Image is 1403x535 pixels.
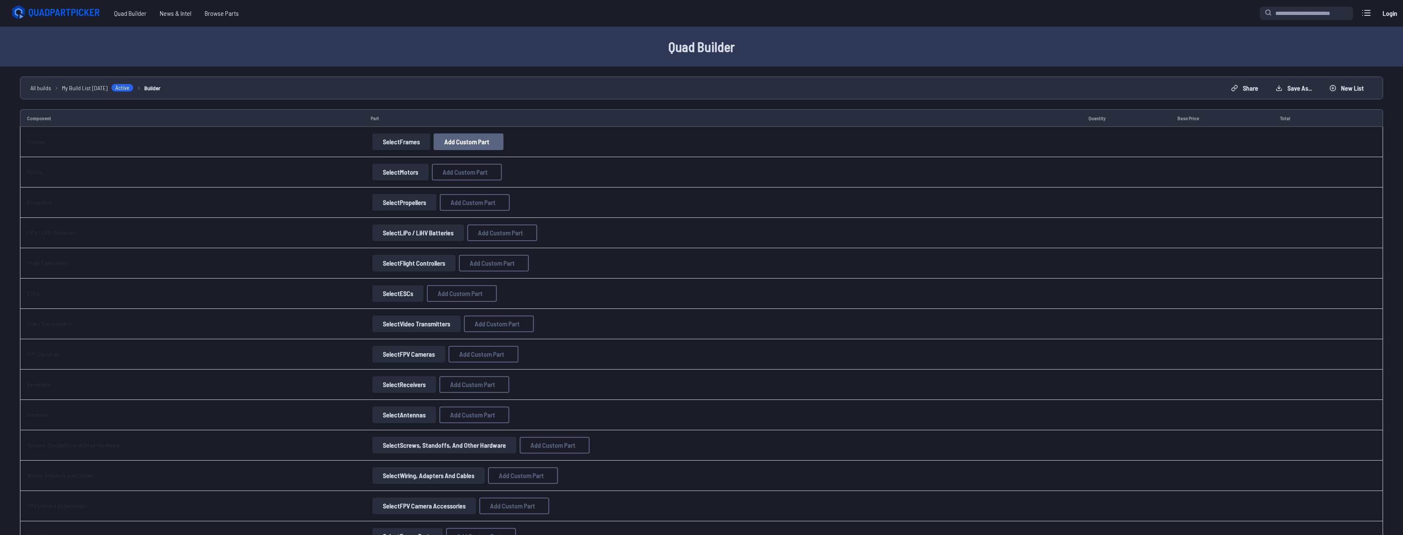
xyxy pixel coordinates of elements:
[439,376,509,393] button: Add Custom Part
[198,5,245,22] a: Browse Parts
[371,407,438,423] a: SelectAntennas
[371,467,486,484] a: SelectWiring, Adapters and Cables
[371,224,466,241] a: SelectLiPo / LiHV Batteries
[27,502,87,509] a: FPV Camera Accessories
[450,381,495,388] span: Add Custom Part
[62,84,134,92] a: My Build List [DATE]Active
[27,168,43,175] a: Motors
[372,285,424,302] button: SelectESCs
[450,412,495,418] span: Add Custom Part
[1082,109,1171,127] td: Quantity
[520,437,590,454] button: Add Custom Part
[1224,81,1265,95] button: Share
[371,498,478,514] a: SelectFPV Camera Accessories
[153,5,198,22] a: News & Intel
[1171,109,1273,127] td: Base Price
[440,194,510,211] button: Add Custom Part
[27,320,72,327] a: Video Transmitters
[449,346,518,362] button: Add Custom Part
[499,472,544,479] span: Add Custom Part
[27,290,40,297] a: ESCs
[1380,5,1400,22] a: Login
[27,199,52,206] a: Propellers
[427,285,497,302] button: Add Custom Part
[467,224,537,241] button: Add Custom Part
[371,316,462,332] a: SelectVideo Transmitters
[459,351,504,357] span: Add Custom Part
[434,133,503,150] button: Add Custom Part
[27,441,120,449] a: Screws, Standoffs, and Other Hardware
[372,346,445,362] button: SelectFPV Cameras
[27,472,93,479] a: Wiring, Adapters and Cables
[27,229,75,236] a: LiPo / LiHV Batteries
[27,138,45,145] a: Frames
[479,498,549,514] button: Add Custom Part
[30,84,51,92] a: All builds
[459,255,529,271] button: Add Custom Part
[470,260,515,266] span: Add Custom Part
[372,133,430,150] button: SelectFrames
[439,407,509,423] button: Add Custom Part
[372,498,476,514] button: SelectFPV Camera Accessories
[371,346,447,362] a: SelectFPV Cameras
[490,503,535,509] span: Add Custom Part
[372,224,464,241] button: SelectLiPo / LiHV Batteries
[20,109,364,127] td: Component
[27,259,67,266] a: Flight Controllers
[372,316,461,332] button: SelectVideo Transmitters
[27,350,59,357] a: FPV Cameras
[438,290,483,297] span: Add Custom Part
[372,407,436,423] button: SelectAntennas
[371,285,425,302] a: SelectESCs
[364,109,1082,127] td: Part
[372,376,436,393] button: SelectReceivers
[1322,81,1371,95] button: New List
[1273,109,1343,127] td: Total
[371,133,432,150] a: SelectFrames
[371,437,518,454] a: SelectScrews, Standoffs, and Other Hardware
[27,381,51,388] a: Receivers
[371,255,457,271] a: SelectFlight Controllers
[451,199,496,206] span: Add Custom Part
[530,442,575,449] span: Add Custom Part
[488,467,558,484] button: Add Custom Part
[62,84,108,92] span: My Build List [DATE]
[443,169,488,175] span: Add Custom Part
[435,37,968,57] h1: Quad Builder
[371,194,438,211] a: SelectPropellers
[372,194,436,211] button: SelectPropellers
[372,437,516,454] button: SelectScrews, Standoffs, and Other Hardware
[372,164,429,180] button: SelectMotors
[432,164,502,180] button: Add Custom Part
[478,229,523,236] span: Add Custom Part
[27,411,49,418] a: Antennas
[144,84,161,92] a: Builder
[107,5,153,22] a: Quad Builder
[111,84,134,92] span: Active
[1269,81,1319,95] button: Save as...
[372,467,485,484] button: SelectWiring, Adapters and Cables
[372,255,456,271] button: SelectFlight Controllers
[475,321,520,327] span: Add Custom Part
[464,316,534,332] button: Add Custom Part
[371,164,430,180] a: SelectMotors
[371,376,438,393] a: SelectReceivers
[444,138,489,145] span: Add Custom Part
